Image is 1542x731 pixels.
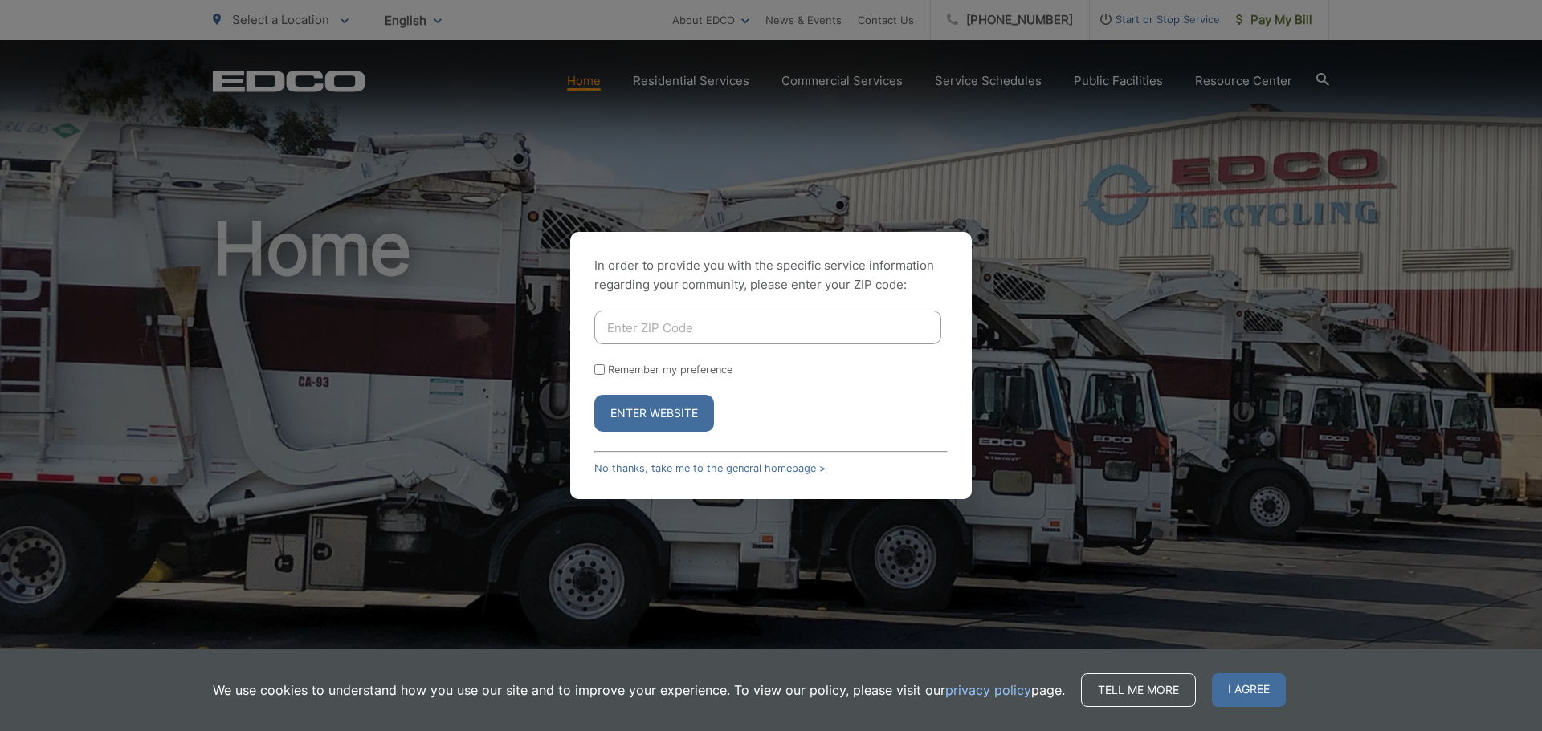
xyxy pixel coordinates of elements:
[594,395,714,432] button: Enter Website
[1081,673,1196,707] a: Tell me more
[594,311,941,344] input: Enter ZIP Code
[594,462,826,474] a: No thanks, take me to the general homepage >
[945,680,1031,700] a: privacy policy
[1212,673,1286,707] span: I agree
[213,680,1065,700] p: We use cookies to understand how you use our site and to improve your experience. To view our pol...
[608,363,732,376] label: Remember my preference
[594,256,948,294] p: In order to provide you with the specific service information regarding your community, please en...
